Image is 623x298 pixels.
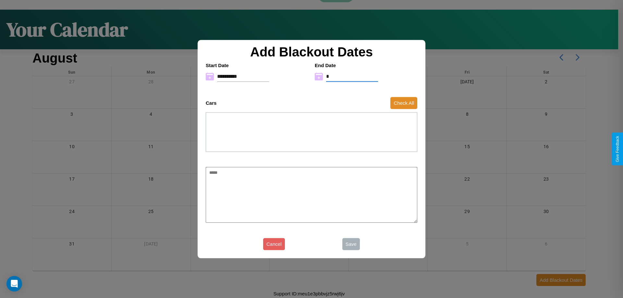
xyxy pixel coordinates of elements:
[315,63,417,68] h4: End Date
[206,63,308,68] h4: Start Date
[342,238,360,250] button: Save
[202,45,421,59] h2: Add Blackout Dates
[615,136,620,162] div: Give Feedback
[263,238,285,250] button: Cancel
[390,97,417,109] button: Check All
[206,100,216,106] h4: Cars
[6,276,22,292] div: Open Intercom Messenger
